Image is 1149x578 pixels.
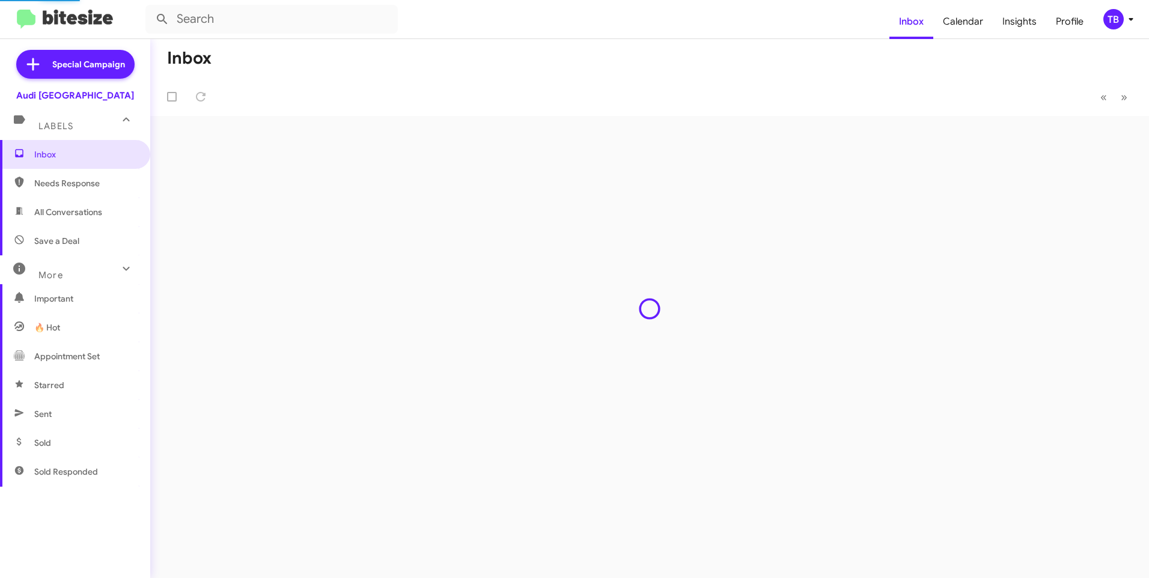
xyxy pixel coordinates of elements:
[34,379,64,391] span: Starred
[34,293,136,305] span: Important
[34,235,79,247] span: Save a Deal
[1093,85,1114,109] button: Previous
[16,50,135,79] a: Special Campaign
[34,350,100,362] span: Appointment Set
[34,466,98,478] span: Sold Responded
[34,408,52,420] span: Sent
[38,121,73,132] span: Labels
[52,58,125,70] span: Special Campaign
[993,4,1046,39] a: Insights
[1100,90,1107,105] span: «
[1046,4,1093,39] a: Profile
[1114,85,1135,109] button: Next
[167,49,212,68] h1: Inbox
[933,4,993,39] a: Calendar
[34,177,136,189] span: Needs Response
[34,206,102,218] span: All Conversations
[145,5,398,34] input: Search
[1103,9,1124,29] div: TB
[889,4,933,39] a: Inbox
[34,148,136,160] span: Inbox
[1094,85,1135,109] nav: Page navigation example
[34,437,51,449] span: Sold
[16,90,134,102] div: Audi [GEOGRAPHIC_DATA]
[34,321,60,333] span: 🔥 Hot
[38,270,63,281] span: More
[1121,90,1127,105] span: »
[1093,9,1136,29] button: TB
